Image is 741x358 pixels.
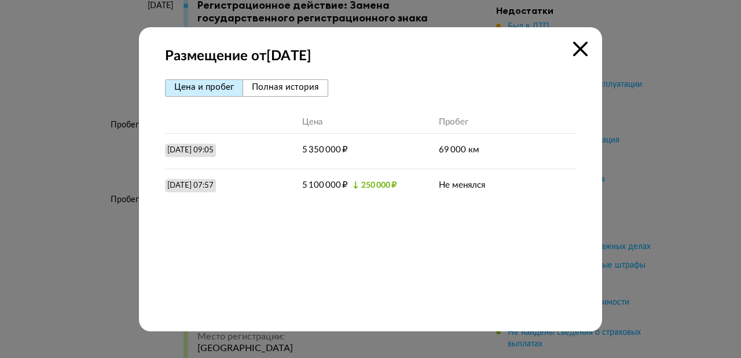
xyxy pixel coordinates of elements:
span: Цена и пробег [174,83,234,92]
div: 69 000 км [439,145,484,156]
button: Полная история [243,79,328,97]
span: 250 000 ₽ [361,181,397,189]
div: [DATE] 07:57 [167,181,214,191]
div: ↓ [353,181,397,189]
div: Цена [302,117,322,128]
span: 5 100 000 ₽ [302,181,348,189]
div: Пробег [439,117,468,128]
span: Полная история [252,83,319,92]
div: Не менялся [439,180,485,191]
strong: Размещение от [DATE] [165,48,576,65]
div: [DATE] 09:05 [167,145,214,156]
button: Цена и пробег [165,79,243,97]
span: 5 350 000 ₽ [302,145,348,154]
